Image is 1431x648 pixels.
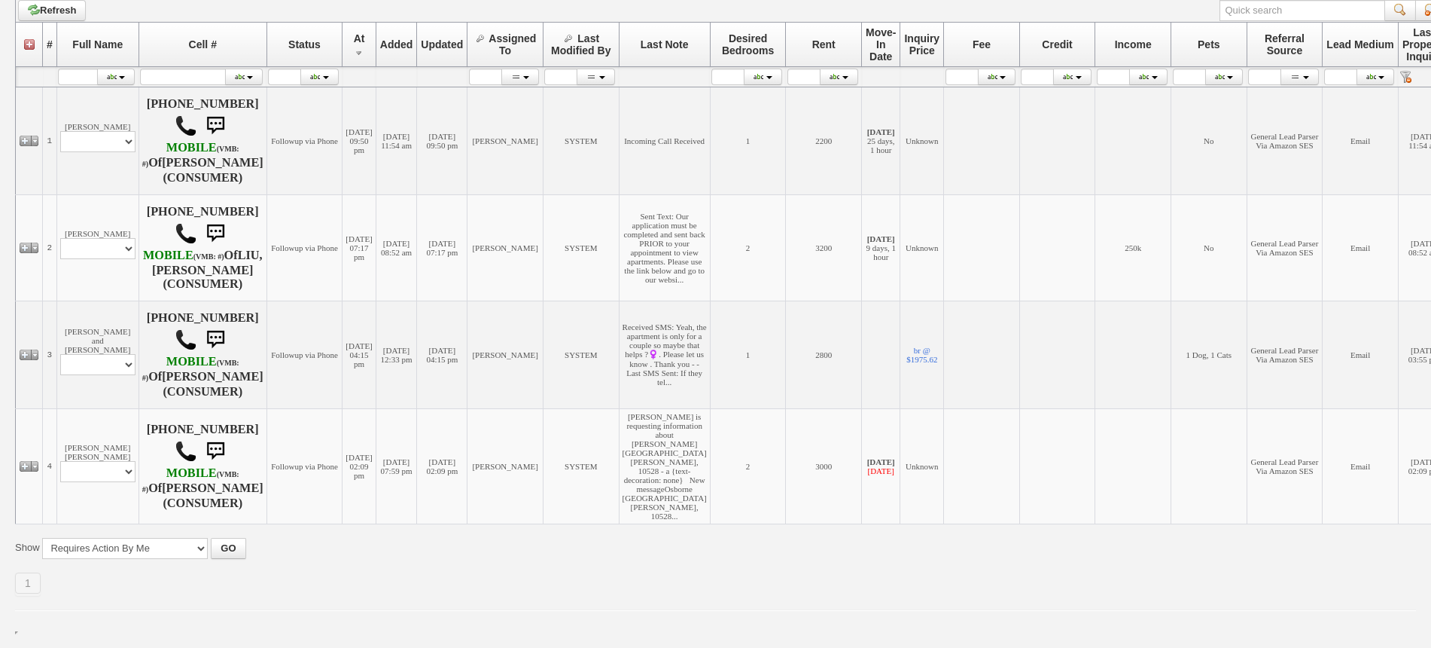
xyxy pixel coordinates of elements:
td: 25 days, 1 hour [862,87,900,194]
span: At [354,32,365,44]
font: (VMB: #) [193,252,224,261]
span: Credit [1042,38,1072,50]
img: call.png [175,115,197,137]
td: [PERSON_NAME] [467,194,543,301]
span: Added [380,38,413,50]
a: br @ $1975.62 [906,346,937,364]
td: SYSTEM [543,87,619,194]
span: Full Name [72,38,123,50]
td: No [1171,194,1247,301]
font: MOBILE [166,355,217,368]
span: Rent [812,38,836,50]
td: [DATE] 12:33 pm [376,301,417,408]
td: General Lead Parser Via Amazon SES [1247,194,1323,301]
img: call.png [175,222,197,245]
h4: [PHONE_NUMBER] Of (CONSUMER) [142,311,263,399]
td: SYSTEM [543,301,619,408]
td: [PERSON_NAME] is requesting information about [PERSON_NAME][GEOGRAPHIC_DATA][PERSON_NAME], 10528 ... [619,408,710,524]
td: 2 [710,408,786,524]
img: sms.png [200,219,230,249]
td: [DATE] 11:54 am [376,87,417,194]
td: [PERSON_NAME] [467,408,543,524]
td: 9 days, 1 hour [862,194,900,301]
span: Referral Source [1265,32,1305,57]
td: [DATE] 02:09 pm [417,408,467,524]
td: 4 [43,408,57,524]
td: Followup via Phone [266,301,343,408]
img: call.png [175,440,197,463]
td: Followup via Phone [266,87,343,194]
button: GO [211,538,245,559]
td: Email [1323,87,1399,194]
td: [DATE] 07:17 pm [343,194,376,301]
b: [PERSON_NAME] [162,156,263,170]
td: Followup via Phone [266,194,343,301]
span: Updated [421,38,463,50]
td: Incoming Call Received [619,87,710,194]
span: Assigned To [489,32,536,57]
b: [DATE] [867,457,895,466]
span: Inquiry Price [904,32,939,57]
a: 1 [15,573,41,594]
td: [DATE] 07:17 pm [417,194,467,301]
img: call.png [175,329,197,351]
span: Desired Bedrooms [722,32,774,57]
h4: [PHONE_NUMBER] Of (CONSUMER) [142,97,263,185]
span: Fee [973,38,991,50]
td: SYSTEM [543,194,619,301]
a: Reset filter row [1399,71,1411,83]
span: Last Modified By [551,32,610,57]
td: [PERSON_NAME] [PERSON_NAME] [56,408,139,524]
td: [PERSON_NAME] [56,194,139,301]
b: [PERSON_NAME] [162,370,263,384]
td: [DATE] 08:52 am [376,194,417,301]
font: MOBILE [143,249,193,262]
font: (VMB: #) [142,145,239,168]
img: sms.png [200,325,230,355]
td: 1 [710,87,786,194]
td: General Lead Parser Via Amazon SES [1247,301,1323,408]
b: T-Mobile USA, Inc. [143,249,224,262]
td: No [1171,87,1247,194]
td: Unknown [900,194,944,301]
span: Cell # [189,38,217,50]
td: 2 [43,194,57,301]
td: Email [1323,194,1399,301]
b: T-Mobile USA, Inc. [142,355,239,384]
td: 2800 [786,301,862,408]
td: SYSTEM [543,408,619,524]
td: Email [1323,301,1399,408]
td: Received SMS: Yeah, the apartment is only for a couple so maybe that helps ?‍♀️. Please let us kn... [619,301,710,408]
td: [PERSON_NAME] [467,87,543,194]
td: General Lead Parser Via Amazon SES [1247,408,1323,524]
img: sms.png [200,436,230,466]
td: [DATE] 04:15 pm [343,301,376,408]
td: General Lead Parser Via Amazon SES [1247,87,1323,194]
td: 3200 [786,194,862,301]
h4: [PHONE_NUMBER] Of (CONSUMER) [142,205,263,291]
td: [DATE] 07:59 pm [376,408,417,524]
td: 1 [710,301,786,408]
b: [DATE] [867,234,895,243]
td: Email [1323,408,1399,524]
td: [DATE] 02:09 pm [343,408,376,524]
td: Unknown [900,408,944,524]
td: [PERSON_NAME] [467,301,543,408]
td: 3 [43,301,57,408]
font: (VMB: #) [142,359,239,382]
td: [DATE] 04:15 pm [417,301,467,408]
td: [PERSON_NAME] [56,87,139,194]
span: Last Note [641,38,689,50]
b: AT&T Wireless [142,141,239,170]
td: 1 [43,87,57,194]
th: # [43,22,57,66]
span: Lead Medium [1326,38,1393,50]
label: Show [15,541,40,555]
span: Status [288,38,321,50]
font: MOBILE [166,141,217,154]
b: T-Mobile USA, Inc. [142,466,239,495]
td: 2200 [786,87,862,194]
td: Followup via Phone [266,408,343,524]
td: 2 [710,194,786,301]
td: [DATE] 09:50 pm [417,87,467,194]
